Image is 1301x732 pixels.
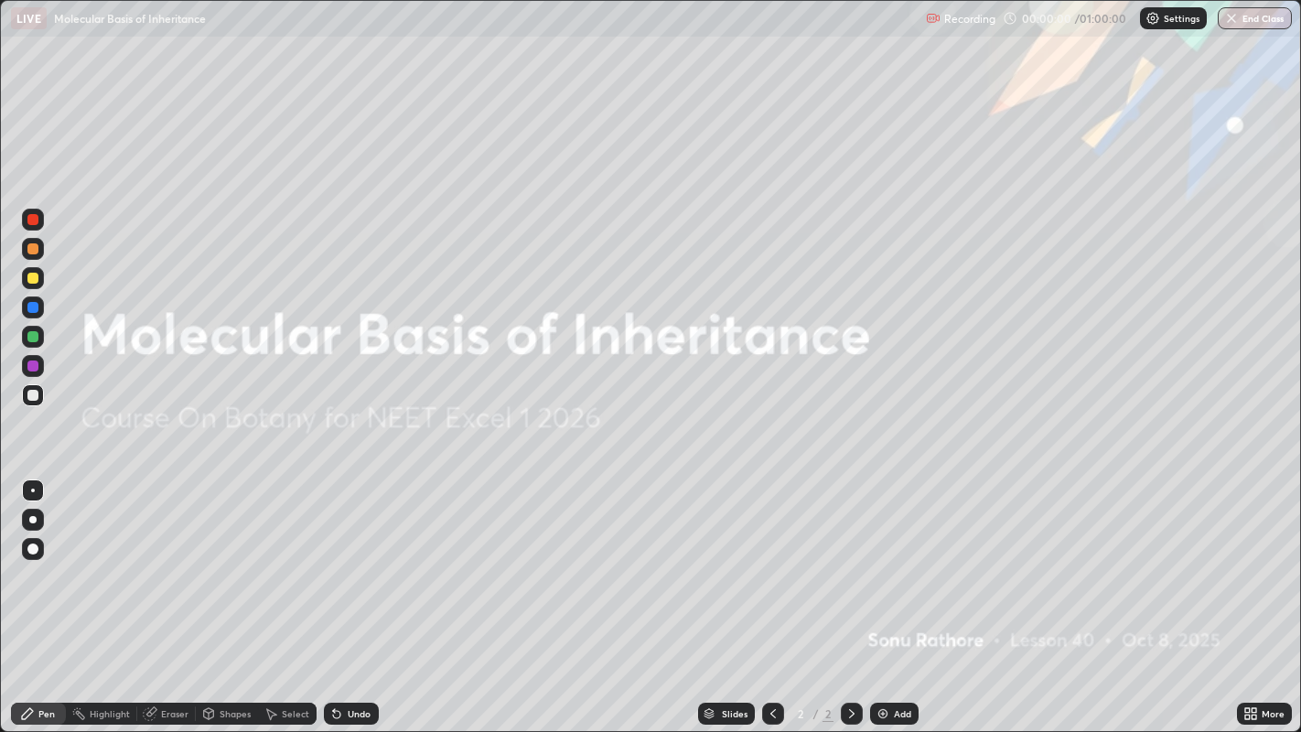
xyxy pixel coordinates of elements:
div: Select [282,709,309,718]
img: end-class-cross [1224,11,1239,26]
div: Highlight [90,709,130,718]
div: Pen [38,709,55,718]
img: recording.375f2c34.svg [926,11,941,26]
div: Undo [348,709,371,718]
div: Slides [722,709,747,718]
div: More [1262,709,1285,718]
div: / [813,708,819,719]
div: Eraser [161,709,188,718]
p: Settings [1164,14,1199,23]
div: 2 [791,708,810,719]
div: Shapes [220,709,251,718]
div: 2 [823,705,833,722]
img: add-slide-button [876,706,890,721]
div: Add [894,709,911,718]
img: class-settings-icons [1145,11,1160,26]
p: Molecular Basis of Inheritance [54,11,206,26]
p: Recording [944,12,995,26]
p: LIVE [16,11,41,26]
button: End Class [1218,7,1292,29]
